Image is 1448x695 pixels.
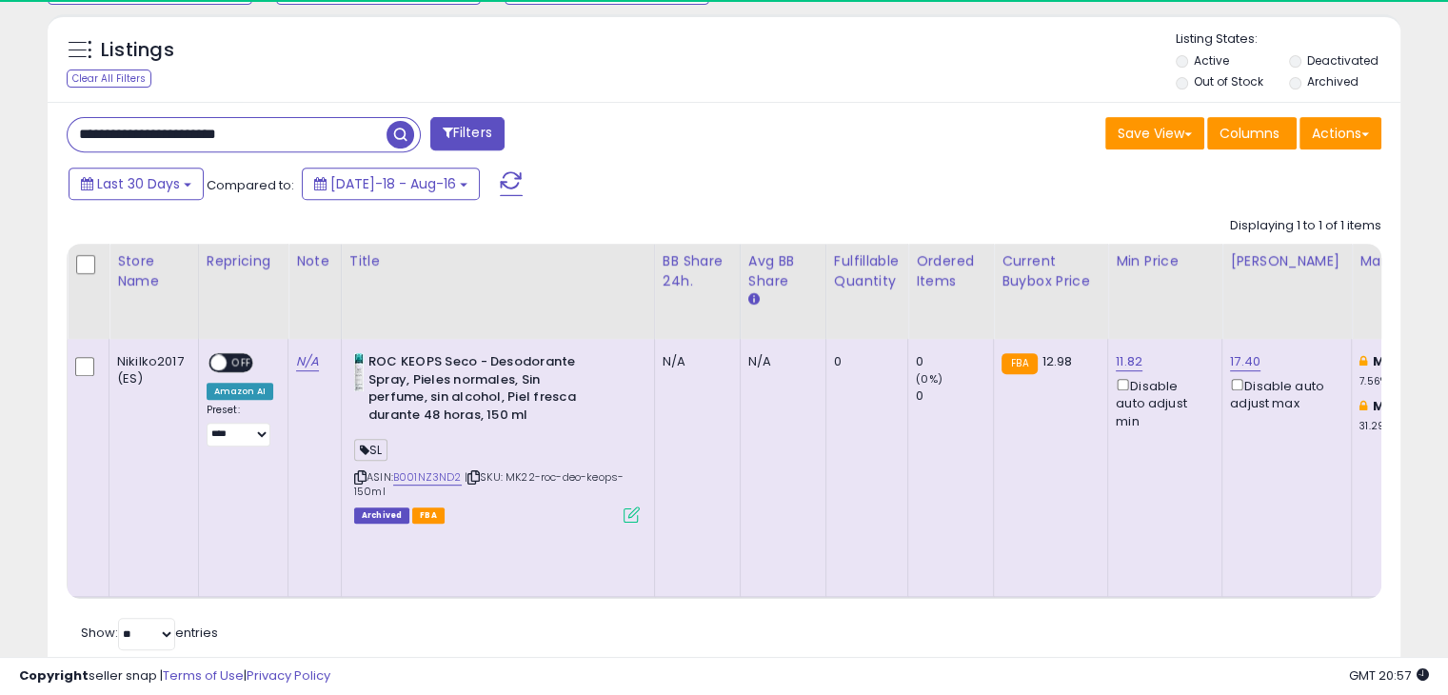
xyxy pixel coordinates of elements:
span: OFF [227,355,257,371]
div: Current Buybox Price [1002,251,1100,291]
a: B001NZ3ND2 [393,469,462,486]
div: Min Price [1116,251,1214,271]
button: [DATE]-18 - Aug-16 [302,168,480,200]
div: Displaying 1 to 1 of 1 items [1230,217,1381,235]
div: Disable auto adjust min [1116,375,1207,430]
span: 12.98 [1042,352,1073,370]
label: Active [1194,52,1229,69]
label: Out of Stock [1194,73,1263,89]
div: Preset: [207,404,273,447]
a: 11.82 [1116,352,1142,371]
div: Nikilko2017 (ES) [117,353,184,387]
div: Disable auto adjust max [1230,375,1337,412]
button: Save View [1105,117,1204,149]
div: 0 [916,353,993,370]
span: FBA [412,507,445,524]
div: 0 [834,353,893,370]
div: ASIN: [354,353,640,521]
div: Ordered Items [916,251,985,291]
div: Store Name [117,251,190,291]
span: Last 30 Days [97,174,180,193]
button: Actions [1299,117,1381,149]
small: (0%) [916,371,942,387]
a: 17.40 [1230,352,1260,371]
span: Show: entries [81,624,218,642]
div: Clear All Filters [67,69,151,88]
a: N/A [296,352,319,371]
div: seller snap | | [19,667,330,685]
img: 31b6UAedbTL._SL40_.jpg [354,353,364,391]
button: Columns [1207,117,1297,149]
span: Listings that have been deleted from Seller Central [354,507,409,524]
label: Deactivated [1306,52,1378,69]
span: | SKU: MK22-roc-deo-keops-150ml [354,469,624,498]
div: N/A [663,353,725,370]
a: Terms of Use [163,666,244,685]
button: Filters [430,117,505,150]
div: Avg BB Share [748,251,818,291]
strong: Copyright [19,666,89,685]
div: Note [296,251,333,271]
b: ROC KEOPS Seco - Desodorante Spray, Pieles normales, Sin perfume, sin alcohol, Piel fresca durant... [368,353,600,428]
div: N/A [748,353,811,370]
div: BB Share 24h. [663,251,732,291]
span: 2025-09-16 20:57 GMT [1349,666,1429,685]
span: SL [354,439,387,461]
h5: Listings [101,37,174,64]
div: Amazon AI [207,383,273,400]
button: Last 30 Days [69,168,204,200]
div: 0 [916,387,993,405]
span: [DATE]-18 - Aug-16 [330,174,456,193]
b: Min: [1372,352,1400,370]
span: Columns [1220,124,1279,143]
span: Compared to: [207,176,294,194]
b: Max: [1372,397,1405,415]
div: Fulfillable Quantity [834,251,900,291]
small: Avg BB Share. [748,291,760,308]
div: Title [349,251,646,271]
div: Repricing [207,251,280,271]
a: Privacy Policy [247,666,330,685]
label: Archived [1306,73,1358,89]
small: FBA [1002,353,1037,374]
div: [PERSON_NAME] [1230,251,1343,271]
p: Listing States: [1176,30,1400,49]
